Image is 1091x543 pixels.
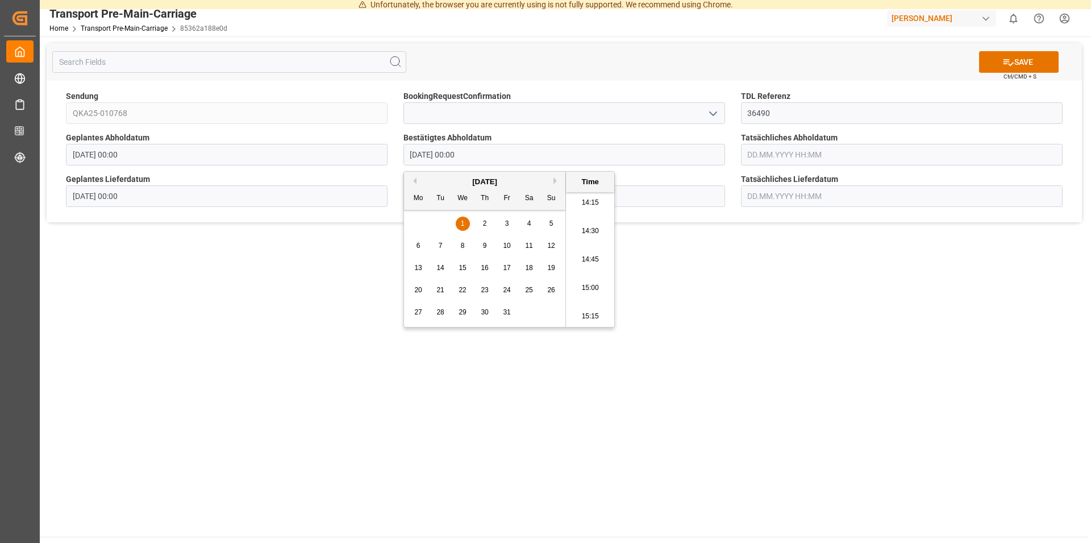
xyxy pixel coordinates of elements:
div: Sa [522,192,536,206]
span: 23 [481,286,488,294]
div: month 2025-10 [407,213,563,324]
li: 15:15 [566,302,614,331]
input: DD.MM.YYYY HH:MM [741,144,1063,165]
span: 13 [414,264,422,272]
span: 5 [549,219,553,227]
div: Choose Wednesday, October 1st, 2025 [456,217,470,231]
input: DD.MM.YYYY HH:MM [66,185,388,207]
div: Choose Sunday, October 5th, 2025 [544,217,559,231]
a: Transport Pre-Main-Carriage [81,24,168,32]
div: Choose Wednesday, October 8th, 2025 [456,239,470,253]
button: Previous Month [410,177,417,184]
span: 29 [459,308,466,316]
div: Choose Wednesday, October 15th, 2025 [456,261,470,275]
div: Th [478,192,492,206]
div: [PERSON_NAME] [887,10,996,27]
span: 22 [459,286,466,294]
span: 11 [525,242,532,250]
span: 24 [503,286,510,294]
div: Choose Tuesday, October 7th, 2025 [434,239,448,253]
span: Geplantes Lieferdatum [66,173,150,185]
div: Choose Thursday, October 30th, 2025 [478,305,492,320]
span: 6 [417,242,420,250]
div: Choose Wednesday, October 29th, 2025 [456,305,470,320]
div: Choose Saturday, October 4th, 2025 [522,217,536,231]
span: 12 [547,242,555,250]
input: DD.MM.YYYY HH:MM [66,144,388,165]
span: 1 [461,219,465,227]
div: Su [544,192,559,206]
li: 15:00 [566,274,614,302]
span: 2 [483,219,487,227]
button: [PERSON_NAME] [887,7,1001,29]
span: 19 [547,264,555,272]
span: 30 [481,308,488,316]
div: Choose Friday, October 17th, 2025 [500,261,514,275]
span: Tatsächliches Abholdatum [741,132,838,144]
li: 14:15 [566,189,614,217]
span: Bestätigtes Abholdatum [403,132,492,144]
div: Choose Thursday, October 16th, 2025 [478,261,492,275]
span: 8 [461,242,465,250]
div: Choose Thursday, October 9th, 2025 [478,239,492,253]
button: SAVE [979,51,1059,73]
span: Sendung [66,90,98,102]
span: TDL Referenz [741,90,790,102]
span: 31 [503,308,510,316]
input: DD.MM.YYYY HH:MM [741,185,1063,207]
span: Ctrl/CMD + S [1003,72,1036,81]
div: Choose Saturday, October 11th, 2025 [522,239,536,253]
div: Choose Tuesday, October 14th, 2025 [434,261,448,275]
div: Choose Monday, October 6th, 2025 [411,239,426,253]
div: Mo [411,192,426,206]
div: Time [569,176,611,188]
span: 18 [525,264,532,272]
li: 14:45 [566,246,614,274]
div: Choose Saturday, October 18th, 2025 [522,261,536,275]
span: 21 [436,286,444,294]
span: 15 [459,264,466,272]
button: Help Center [1026,6,1052,31]
span: 25 [525,286,532,294]
div: Choose Sunday, October 19th, 2025 [544,261,559,275]
li: 14:30 [566,217,614,246]
span: Tatsächliches Lieferdatum [741,173,838,185]
div: [DATE] [404,176,565,188]
input: DD.MM.YYYY HH:MM [403,144,725,165]
div: Choose Monday, October 20th, 2025 [411,283,426,297]
div: Choose Thursday, October 2nd, 2025 [478,217,492,231]
span: 20 [414,286,422,294]
div: Tu [434,192,448,206]
div: Choose Friday, October 10th, 2025 [500,239,514,253]
div: Choose Sunday, October 26th, 2025 [544,283,559,297]
button: open menu [703,105,721,122]
span: 4 [527,219,531,227]
div: Choose Friday, October 3rd, 2025 [500,217,514,231]
div: Choose Thursday, October 23rd, 2025 [478,283,492,297]
span: 10 [503,242,510,250]
span: 28 [436,308,444,316]
div: Choose Monday, October 27th, 2025 [411,305,426,320]
span: 14 [436,264,444,272]
div: Choose Wednesday, October 22nd, 2025 [456,283,470,297]
div: Choose Sunday, October 12th, 2025 [544,239,559,253]
div: Fr [500,192,514,206]
div: We [456,192,470,206]
div: Choose Monday, October 13th, 2025 [411,261,426,275]
div: Transport Pre-Main-Carriage [49,5,227,22]
div: Choose Friday, October 31st, 2025 [500,305,514,320]
input: Search Fields [52,51,406,73]
span: 26 [547,286,555,294]
button: Next Month [553,177,560,184]
div: Choose Saturday, October 25th, 2025 [522,283,536,297]
a: Home [49,24,68,32]
span: BookingRequestConfirmation [403,90,511,102]
span: 27 [414,308,422,316]
div: Choose Tuesday, October 21st, 2025 [434,283,448,297]
span: Geplantes Abholdatum [66,132,149,144]
div: Choose Tuesday, October 28th, 2025 [434,305,448,320]
span: 7 [439,242,443,250]
span: 9 [483,242,487,250]
span: 3 [505,219,509,227]
span: 17 [503,264,510,272]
